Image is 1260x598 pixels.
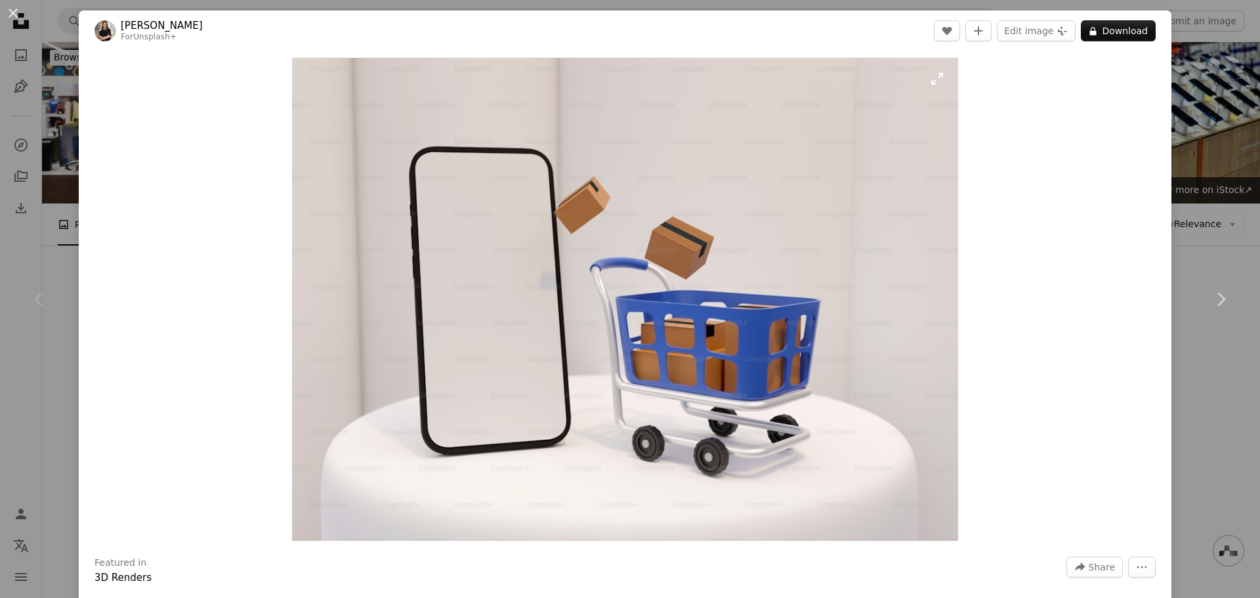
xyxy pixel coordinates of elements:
button: Share this image [1066,557,1123,578]
a: Next [1181,236,1260,362]
a: 3D Renders [94,572,152,584]
button: Add to Collection [965,20,992,41]
a: [PERSON_NAME] [121,19,203,32]
button: Edit image [997,20,1076,41]
a: Unsplash+ [133,32,177,41]
div: For [121,32,203,43]
button: Zoom in on this image [292,58,958,541]
button: Like [934,20,960,41]
button: Download [1081,20,1156,41]
img: Go to Mariia Shalabaieva's profile [94,20,115,41]
h3: Featured in [94,557,146,570]
span: Share [1089,557,1115,577]
button: More Actions [1128,557,1156,578]
img: a shopping cart with a box on top of it [292,58,958,541]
